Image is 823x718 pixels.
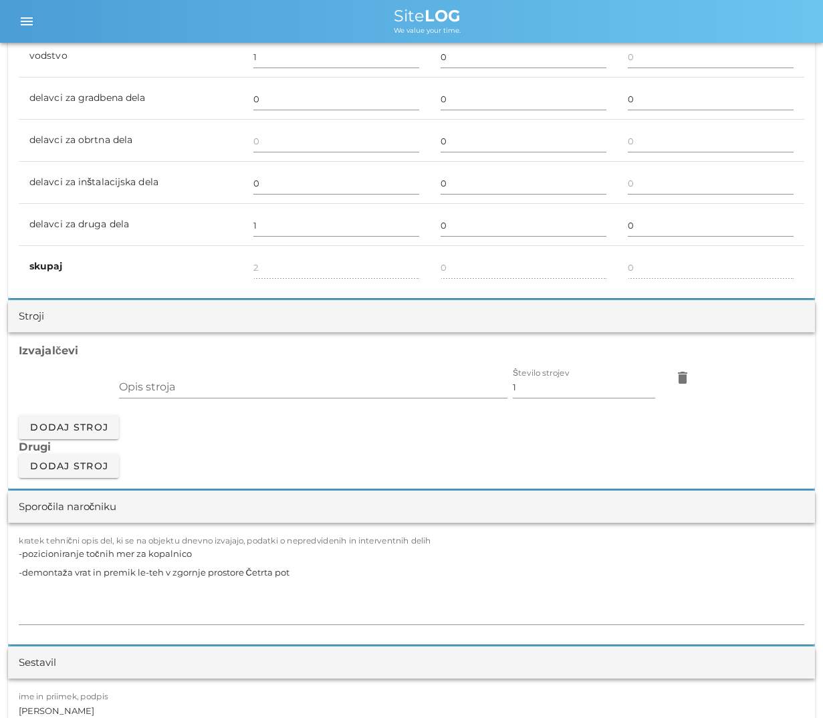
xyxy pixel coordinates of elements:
[675,370,691,386] i: delete
[19,309,44,324] div: Stroji
[756,654,823,718] div: Pripomoček za klepet
[29,260,63,272] b: skupaj
[441,215,606,236] input: 0
[394,26,461,35] span: We value your time.
[394,6,461,25] span: Site
[19,204,243,246] td: delavci za druga dela
[628,215,794,236] input: 0
[19,343,804,358] h3: Izvajalčevi
[425,6,461,25] b: LOG
[19,120,243,162] td: delavci za obrtna dela
[19,415,119,439] button: Dodaj stroj
[513,368,570,378] label: Število strojev
[441,172,606,194] input: 0
[628,130,794,152] input: 0
[19,692,108,702] label: ime in priimek, podpis
[253,46,419,68] input: 0
[756,654,823,718] iframe: Chat Widget
[29,421,108,433] span: Dodaj stroj
[441,130,606,152] input: 0
[19,536,431,546] label: kratek tehnični opis del, ki se na objektu dnevno izvajajo, podatki o nepredvidenih in interventn...
[19,13,35,29] i: menu
[628,172,794,194] input: 0
[19,78,243,120] td: delavci za gradbena dela
[253,130,419,152] input: 0
[441,88,606,110] input: 0
[253,172,419,194] input: 0
[19,454,119,478] button: Dodaj stroj
[628,88,794,110] input: 0
[253,215,419,236] input: 0
[29,460,108,472] span: Dodaj stroj
[628,46,794,68] input: 0
[19,655,56,671] div: Sestavil
[253,88,419,110] input: 0
[441,46,606,68] input: 0
[19,162,243,204] td: delavci za inštalacijska dela
[19,499,116,515] div: Sporočila naročniku
[19,35,243,78] td: vodstvo
[19,439,804,454] h3: Drugi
